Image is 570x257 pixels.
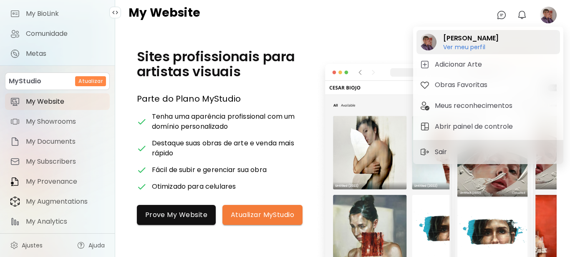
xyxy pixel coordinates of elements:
button: sign-outSair [416,144,453,160]
button: tabAbrir painel de controle [416,118,560,135]
h6: Ver meu perfil [443,43,499,51]
button: tabMeus reconhecimentos [416,97,560,114]
img: tab [420,122,430,132]
button: tabObras Favoritas [416,77,560,93]
button: tabAdicionar Arte [416,56,560,73]
img: sign-out [420,147,430,157]
h5: Abrir painel de controle [435,122,515,132]
h5: Obras Favoritas [435,80,490,90]
p: Sair [435,147,450,157]
img: tab [420,60,430,70]
img: tab [420,101,430,111]
h2: [PERSON_NAME] [443,33,499,43]
h5: Meus reconhecimentos [435,101,515,111]
h5: Adicionar Arte [435,60,484,70]
img: tab [420,80,430,90]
